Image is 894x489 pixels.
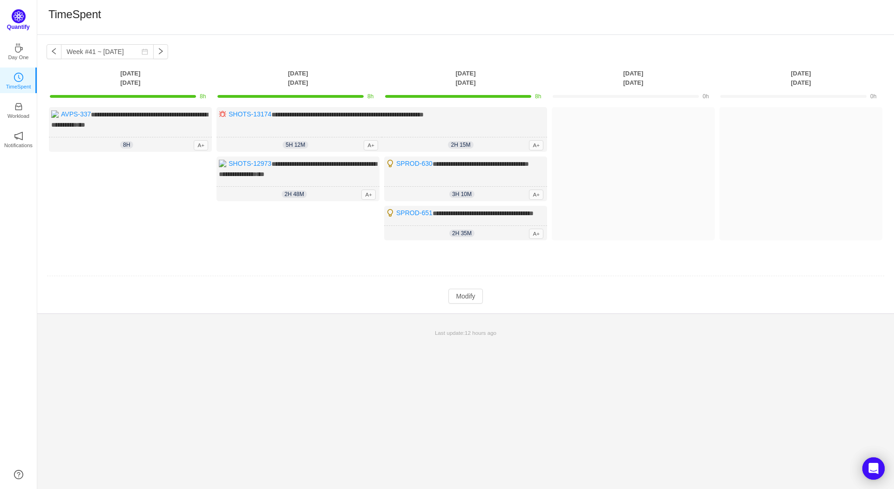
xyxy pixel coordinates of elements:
[12,9,26,23] img: Quantify
[194,140,208,150] span: A+
[14,73,23,82] i: icon: clock-circle
[448,141,473,149] span: 2h 15m
[535,93,541,100] span: 8h
[229,160,271,167] a: SHOTS-12973
[14,75,23,85] a: icon: clock-circleTimeSpent
[14,134,23,143] a: icon: notificationNotifications
[14,43,23,53] i: icon: coffee
[435,330,496,336] span: Last update:
[870,93,876,100] span: 0h
[200,93,206,100] span: 8h
[4,141,33,149] p: Notifications
[14,470,23,479] a: icon: question-circle
[7,23,30,31] p: Quantify
[48,7,101,21] h1: TimeSpent
[8,53,28,61] p: Day One
[142,48,148,55] i: icon: calendar
[6,82,31,91] p: TimeSpent
[465,330,496,336] span: 12 hours ago
[214,68,382,88] th: [DATE] [DATE]
[396,209,433,217] a: SPROD-651
[386,160,394,167] img: 10501
[14,46,23,55] a: icon: coffeeDay One
[449,190,474,198] span: 3h 10m
[529,190,543,200] span: A+
[449,230,474,237] span: 2h 35m
[717,68,885,88] th: [DATE] [DATE]
[14,102,23,111] i: icon: inbox
[120,141,133,149] span: 8h
[229,110,271,118] a: SHOTS-13174
[364,140,378,150] span: A+
[61,44,154,59] input: Select a week
[361,190,376,200] span: A+
[61,110,91,118] a: AVPS-337
[703,93,709,100] span: 0h
[14,131,23,141] i: icon: notification
[386,209,394,217] img: 10501
[448,289,482,304] button: Modify
[51,110,59,118] img: 11382
[47,44,61,59] button: icon: left
[862,457,885,480] div: Open Intercom Messenger
[367,93,373,100] span: 8h
[219,110,226,118] img: 10203
[283,141,308,149] span: 5h 12m
[219,160,226,167] img: 11388
[529,140,543,150] span: A+
[529,229,543,239] span: A+
[549,68,717,88] th: [DATE] [DATE]
[7,112,29,120] p: Workload
[282,190,307,198] span: 2h 48m
[47,68,214,88] th: [DATE] [DATE]
[396,160,433,167] a: SPROD-630
[382,68,549,88] th: [DATE] [DATE]
[153,44,168,59] button: icon: right
[14,105,23,114] a: icon: inboxWorkload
